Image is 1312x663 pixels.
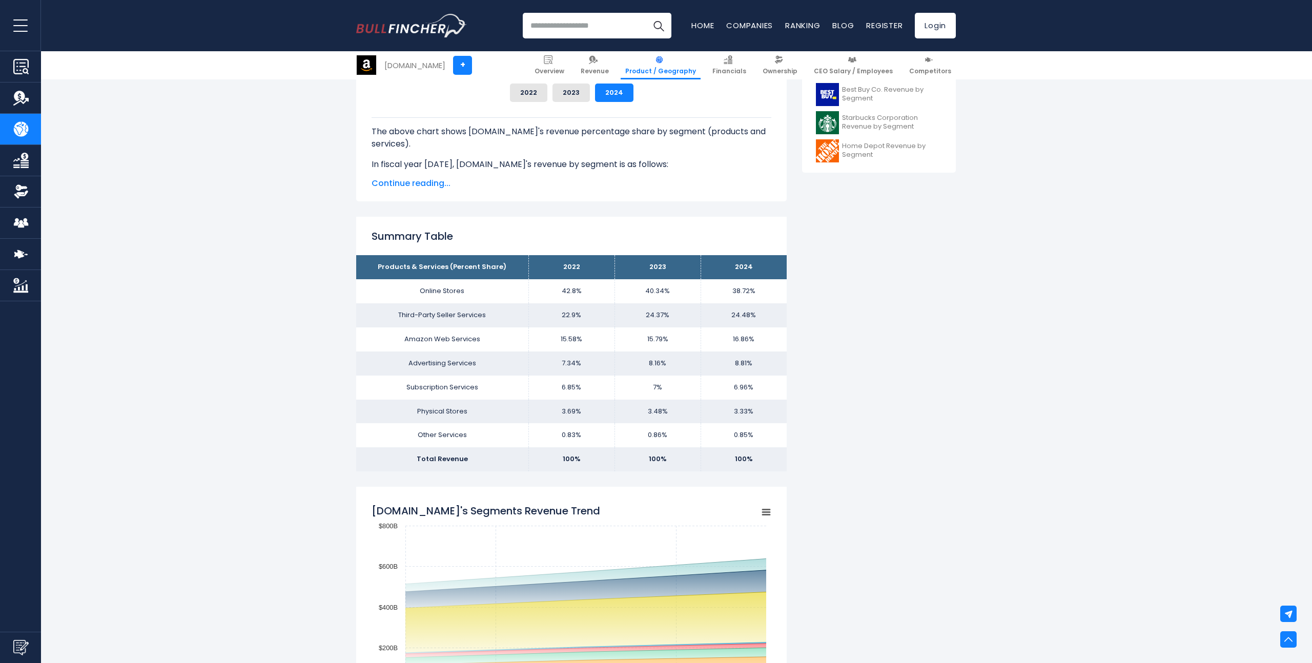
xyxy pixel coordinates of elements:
[763,67,797,75] span: Ownership
[614,303,701,327] td: 24.37%
[614,255,701,279] th: 2023
[708,51,751,79] a: Financials
[810,137,948,165] a: Home Depot Revenue by Segment
[528,423,614,447] td: 0.83%
[726,20,773,31] a: Companies
[356,14,467,37] img: Bullfincher logo
[866,20,903,31] a: Register
[814,67,893,75] span: CEO Salary / Employees
[842,114,942,131] span: Starbucks Corporation Revenue by Segment
[379,644,398,652] text: $200B
[356,447,528,471] td: Total Revenue
[552,84,590,102] button: 2023
[356,423,528,447] td: Other Services
[614,423,701,447] td: 0.86%
[701,327,787,351] td: 16.86%
[13,184,29,199] img: Ownership
[614,376,701,400] td: 7%
[372,504,600,518] tspan: [DOMAIN_NAME]'s Segments Revenue Trend
[356,303,528,327] td: Third-Party Seller Services
[356,14,466,37] a: Go to homepage
[379,604,398,611] text: $400B
[372,177,771,190] span: Continue reading...
[356,351,528,376] td: Advertising Services
[614,447,701,471] td: 100%
[758,51,802,79] a: Ownership
[384,59,445,71] div: [DOMAIN_NAME]
[809,51,897,79] a: CEO Salary / Employees
[842,142,942,159] span: Home Depot Revenue by Segment
[528,303,614,327] td: 22.9%
[372,126,771,150] p: The above chart shows [DOMAIN_NAME]'s revenue percentage share by segment (products and services).
[372,158,771,171] p: In fiscal year [DATE], [DOMAIN_NAME]'s revenue by segment is as follows:
[535,67,564,75] span: Overview
[785,20,820,31] a: Ranking
[701,255,787,279] th: 2024
[816,83,839,106] img: BBY logo
[614,351,701,376] td: 8.16%
[528,447,614,471] td: 100%
[614,279,701,303] td: 40.34%
[379,563,398,570] text: $600B
[528,255,614,279] th: 2022
[528,376,614,400] td: 6.85%
[691,20,714,31] a: Home
[576,51,613,79] a: Revenue
[453,56,472,75] a: +
[356,255,528,279] th: Products & Services (Percent Share)
[701,303,787,327] td: 24.48%
[909,67,951,75] span: Competitors
[701,279,787,303] td: 38.72%
[595,84,633,102] button: 2024
[528,351,614,376] td: 7.34%
[372,117,771,339] div: The for [DOMAIN_NAME] is the Online Stores, which represents 38.72% of its total revenue. The for...
[712,67,746,75] span: Financials
[621,51,701,79] a: Product / Geography
[357,55,376,75] img: AMZN logo
[915,13,956,38] a: Login
[832,20,854,31] a: Blog
[701,376,787,400] td: 6.96%
[372,229,771,244] h2: Summary Table
[528,279,614,303] td: 42.8%
[530,51,569,79] a: Overview
[816,139,839,162] img: HD logo
[528,327,614,351] td: 15.58%
[614,327,701,351] td: 15.79%
[528,400,614,424] td: 3.69%
[356,279,528,303] td: Online Stores
[614,400,701,424] td: 3.48%
[701,351,787,376] td: 8.81%
[905,51,956,79] a: Competitors
[810,80,948,109] a: Best Buy Co. Revenue by Segment
[356,400,528,424] td: Physical Stores
[581,67,609,75] span: Revenue
[701,423,787,447] td: 0.85%
[356,327,528,351] td: Amazon Web Services
[810,109,948,137] a: Starbucks Corporation Revenue by Segment
[646,13,671,38] button: Search
[701,400,787,424] td: 3.33%
[625,67,696,75] span: Product / Geography
[816,111,839,134] img: SBUX logo
[701,447,787,471] td: 100%
[842,86,942,103] span: Best Buy Co. Revenue by Segment
[379,522,398,530] text: $800B
[356,376,528,400] td: Subscription Services
[510,84,547,102] button: 2022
